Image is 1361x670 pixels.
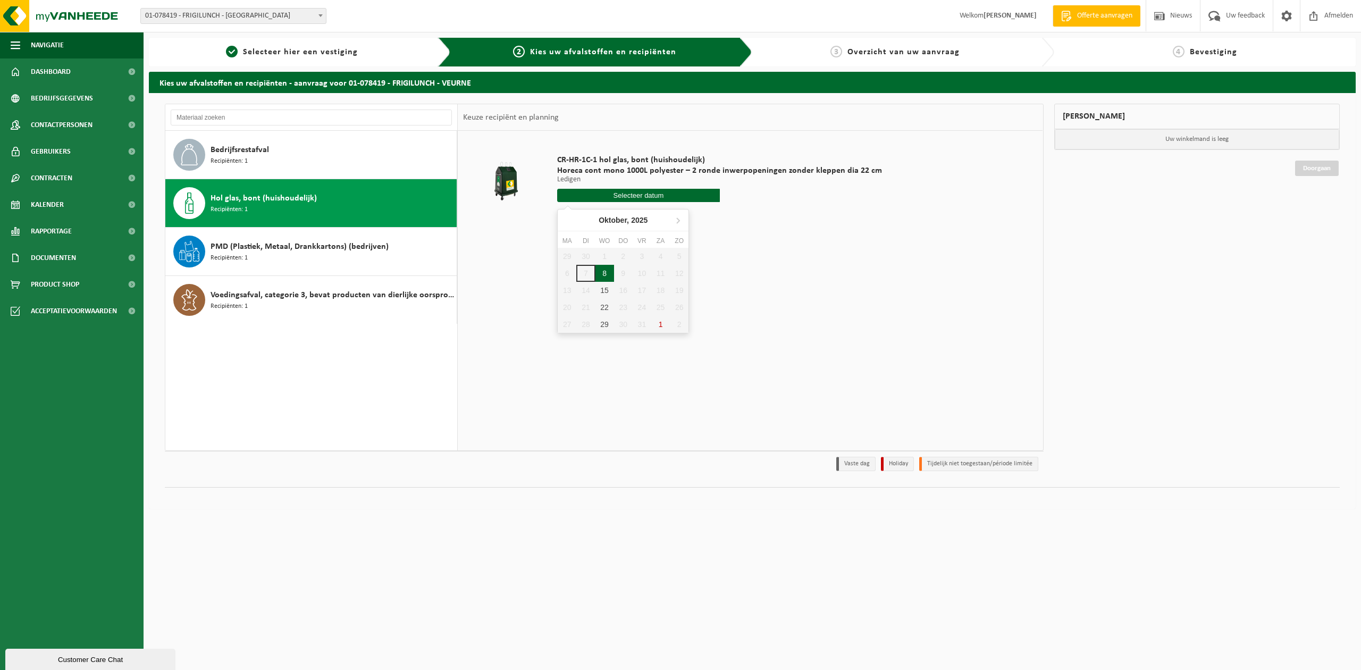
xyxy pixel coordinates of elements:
div: di [576,236,595,246]
span: 4 [1173,46,1184,57]
i: 2025 [631,216,648,224]
span: Dashboard [31,58,71,85]
span: 01-078419 - FRIGILUNCH - VEURNE [141,9,326,23]
button: Voedingsafval, categorie 3, bevat producten van dierlijke oorsprong, kunststof verpakking Recipië... [165,276,457,324]
li: Holiday [881,457,914,471]
input: Materiaal zoeken [171,110,452,125]
div: do [614,236,633,246]
a: 1Selecteer hier een vestiging [154,46,430,58]
div: [PERSON_NAME] [1054,104,1340,129]
span: Kalender [31,191,64,218]
p: Uw winkelmand is leeg [1055,129,1340,149]
span: Gebruikers [31,138,71,165]
span: Kies uw afvalstoffen en recipiënten [530,48,676,56]
strong: [PERSON_NAME] [984,12,1037,20]
span: 1 [226,46,238,57]
iframe: chat widget [5,647,178,670]
span: Recipiënten: 1 [211,253,248,263]
div: zo [670,236,688,246]
span: Bedrijfsrestafval [211,144,269,156]
span: Contactpersonen [31,112,93,138]
div: Oktober, [594,212,652,229]
span: 2 [513,46,525,57]
span: Horeca cont mono 1000L polyester – 2 ronde inwerpopeningen zonder kleppen dia 22 cm [557,165,882,176]
div: vr [633,236,651,246]
div: wo [595,236,614,246]
a: Doorgaan [1295,161,1339,176]
div: Keuze recipiënt en planning [458,104,564,131]
span: Recipiënten: 1 [211,205,248,215]
div: 22 [595,299,614,316]
h2: Kies uw afvalstoffen en recipiënten - aanvraag voor 01-078419 - FRIGILUNCH - VEURNE [149,72,1356,93]
span: Acceptatievoorwaarden [31,298,117,324]
div: 29 [595,316,614,333]
span: Product Shop [31,271,79,298]
button: Bedrijfsrestafval Recipiënten: 1 [165,131,457,179]
span: 3 [830,46,842,57]
p: Ledigen [557,176,882,183]
span: Documenten [31,245,76,271]
span: Recipiënten: 1 [211,301,248,312]
li: Vaste dag [836,457,876,471]
span: Overzicht van uw aanvraag [847,48,960,56]
span: Hol glas, bont (huishoudelijk) [211,192,317,205]
input: Selecteer datum [557,189,720,202]
span: Voedingsafval, categorie 3, bevat producten van dierlijke oorsprong, kunststof verpakking [211,289,454,301]
button: Hol glas, bont (huishoudelijk) Recipiënten: 1 [165,179,457,228]
span: PMD (Plastiek, Metaal, Drankkartons) (bedrijven) [211,240,389,253]
li: Tijdelijk niet toegestaan/période limitée [919,457,1038,471]
span: Recipiënten: 1 [211,156,248,166]
span: CR-HR-1C-1 hol glas, bont (huishoudelijk) [557,155,882,165]
div: ma [558,236,576,246]
span: Contracten [31,165,72,191]
span: Selecteer hier een vestiging [243,48,358,56]
span: Bevestiging [1190,48,1237,56]
div: 15 [595,282,614,299]
span: Offerte aanvragen [1074,11,1135,21]
div: 8 [595,265,614,282]
button: PMD (Plastiek, Metaal, Drankkartons) (bedrijven) Recipiënten: 1 [165,228,457,276]
span: Navigatie [31,32,64,58]
div: za [651,236,670,246]
span: Rapportage [31,218,72,245]
span: Bedrijfsgegevens [31,85,93,112]
a: Offerte aanvragen [1053,5,1140,27]
span: 01-078419 - FRIGILUNCH - VEURNE [140,8,326,24]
